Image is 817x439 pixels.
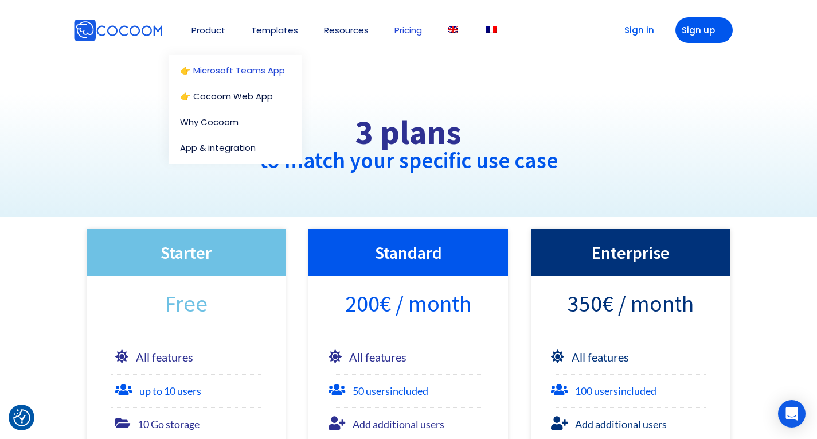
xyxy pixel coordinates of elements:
[542,240,719,265] h3: Enterprise
[568,294,694,313] span: 350€ / month
[13,409,30,426] img: Revisit consent button
[349,350,406,364] b: All features
[180,118,291,126] a: Why Cocoom
[575,418,667,430] span: Add additional users
[390,384,428,397] b: included
[486,26,497,33] img: French
[180,143,296,152] a: App & integration
[607,17,664,43] a: Sign in
[191,26,225,34] a: Product
[345,294,471,313] span: 200€ / month
[572,350,629,364] b: All features
[180,92,291,100] a: 👉 Cocoom Web App
[180,66,296,75] a: 👉 Microsoft Teams App
[98,240,275,265] h3: Starter
[618,384,656,397] b: included
[353,418,444,430] span: Add additional users
[324,26,369,34] a: Resources
[320,240,497,265] h3: Standard
[139,384,201,397] font: up to 10 users
[13,409,30,426] button: Consent Preferences
[165,294,208,313] span: Free
[448,26,458,33] img: English
[138,418,200,430] span: 10 Go storage
[136,350,193,364] b: All features
[575,384,656,397] font: 100 users
[675,17,733,43] a: Sign up
[353,384,428,397] font: 50 users
[778,400,806,428] div: Open Intercom Messenger
[251,26,298,34] a: Templates
[73,19,163,42] img: Cocoom
[394,26,422,34] a: Pricing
